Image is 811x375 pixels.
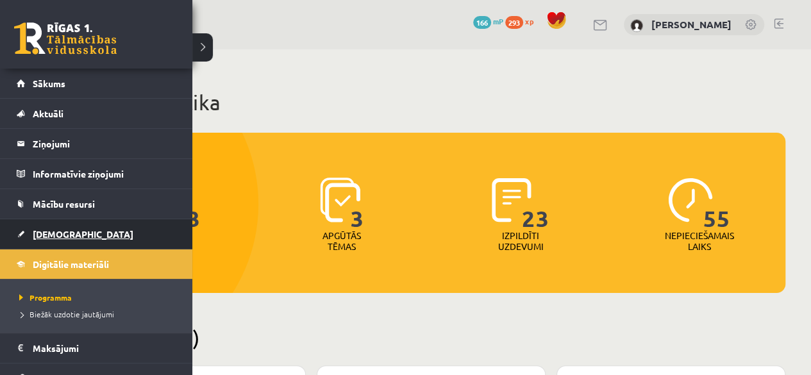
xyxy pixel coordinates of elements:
a: 293 xp [505,16,540,26]
a: Aktuāli [17,99,176,128]
span: 3 [351,178,364,230]
p: Apgūtās tēmas [317,230,367,252]
a: Maksājumi [17,333,176,363]
p: Izpildīti uzdevumi [496,230,546,252]
span: 55 [703,178,730,230]
span: [DEMOGRAPHIC_DATA] [33,228,133,240]
a: Mācību resursi [17,189,176,219]
a: Rīgas 1. Tālmācības vidusskola [14,22,117,54]
a: Biežāk uzdotie jautājumi [16,308,180,320]
a: [PERSON_NAME] [651,18,732,31]
span: Sākums [33,78,65,89]
span: 293 [505,16,523,29]
legend: Ziņojumi [33,129,176,158]
a: Informatīvie ziņojumi [17,159,176,188]
span: Programma [16,292,72,303]
p: Nepieciešamais laiks [665,230,734,252]
a: Sākums [17,69,176,98]
h1: Mana statistika [77,90,785,115]
span: Mācību resursi [33,198,95,210]
img: icon-learned-topics-4a711ccc23c960034f471b6e78daf4a3bad4a20eaf4de84257b87e66633f6470.svg [320,178,360,222]
img: Kitija Borkovska [630,19,643,32]
span: Digitālie materiāli [33,258,109,270]
a: Digitālie materiāli [17,249,176,279]
a: [DEMOGRAPHIC_DATA] [17,219,176,249]
a: Programma [16,292,180,303]
img: icon-completed-tasks-ad58ae20a441b2904462921112bc710f1caf180af7a3daa7317a5a94f2d26646.svg [492,178,531,222]
span: Biežāk uzdotie jautājumi [16,309,114,319]
a: Ziņojumi [17,129,176,158]
span: 23 [522,178,549,230]
span: 166 [473,16,491,29]
img: icon-clock-7be60019b62300814b6bd22b8e044499b485619524d84068768e800edab66f18.svg [668,178,713,222]
span: mP [493,16,503,26]
a: 166 mP [473,16,503,26]
h2: Pieejamie (9) [77,325,785,350]
legend: Informatīvie ziņojumi [33,159,176,188]
span: xp [525,16,533,26]
span: Aktuāli [33,108,63,119]
legend: Maksājumi [33,333,176,363]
